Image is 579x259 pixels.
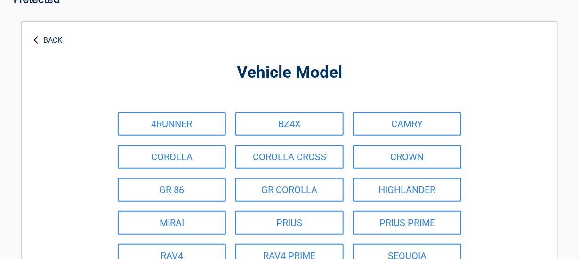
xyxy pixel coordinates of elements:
[353,112,461,136] a: CAMRY
[353,178,461,202] a: HIGHLANDER
[118,112,226,136] a: 4RUNNER
[118,145,226,169] a: COROLLA
[235,211,344,235] a: PRIUS
[235,112,344,136] a: BZ4X
[31,28,64,44] a: BACK
[73,62,506,84] h2: Vehicle Model
[235,178,344,202] a: GR COROLLA
[118,211,226,235] a: MIRAI
[353,145,461,169] a: CROWN
[353,211,461,235] a: PRIUS PRIME
[235,145,344,169] a: COROLLA CROSS
[118,178,226,202] a: GR 86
